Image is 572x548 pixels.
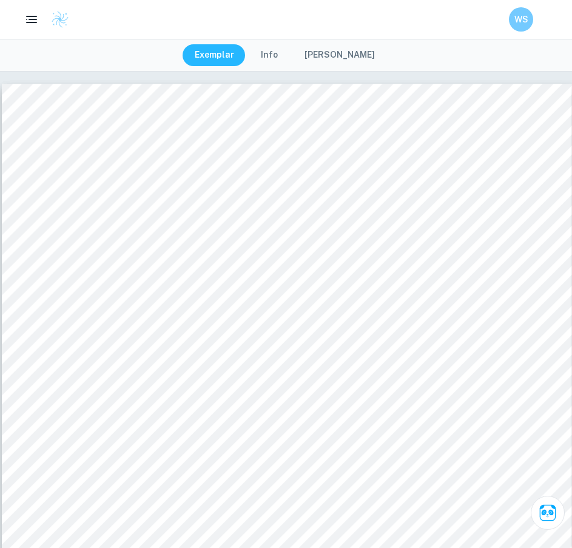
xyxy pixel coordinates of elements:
button: WS [509,7,533,32]
button: Ask Clai [531,496,565,530]
button: Info [249,44,290,66]
img: Clastify logo [51,10,69,29]
button: [PERSON_NAME] [292,44,387,66]
a: Clastify logo [44,10,69,29]
h6: WS [514,13,528,26]
button: Exemplar [183,44,246,66]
